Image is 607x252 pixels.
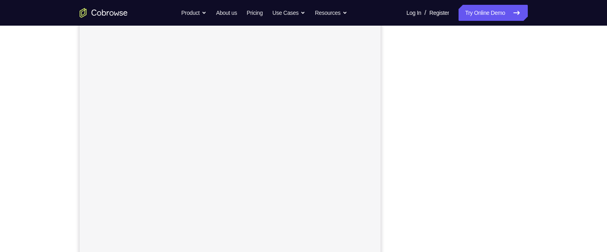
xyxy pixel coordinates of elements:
button: Resources [315,5,347,21]
a: Pricing [246,5,262,21]
a: Register [429,5,449,21]
a: Log In [407,5,421,21]
button: Use Cases [272,5,305,21]
a: Try Online Demo [459,5,527,21]
a: About us [216,5,237,21]
a: Go to the home page [80,8,128,18]
span: / [425,8,426,18]
button: Product [181,5,206,21]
